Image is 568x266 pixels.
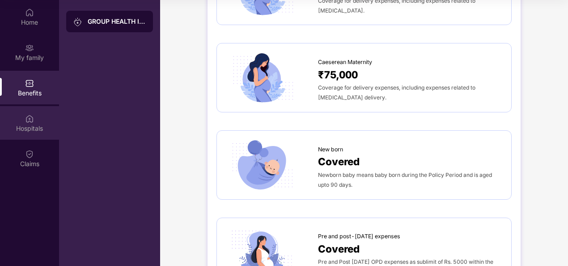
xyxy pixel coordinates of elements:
div: GROUP HEALTH INSURANCE [88,17,146,26]
span: Newborn baby means baby born during the Policy Period and is aged upto 90 days. [318,172,492,188]
img: svg+xml;base64,PHN2ZyBpZD0iSG9zcGl0YWxzIiB4bWxucz0iaHR0cDovL3d3dy53My5vcmcvMjAwMC9zdmciIHdpZHRoPS... [25,114,34,123]
img: icon [226,52,298,103]
img: svg+xml;base64,PHN2ZyBpZD0iQ2xhaW0iIHhtbG5zPSJodHRwOi8vd3d3LnczLm9yZy8yMDAwL3N2ZyIgd2lkdGg9IjIwIi... [25,150,34,159]
img: icon [226,140,298,190]
img: svg+xml;base64,PHN2ZyB3aWR0aD0iMjAiIGhlaWdodD0iMjAiIHZpZXdCb3g9IjAgMCAyMCAyMCIgZmlsbD0ibm9uZSIgeG... [25,43,34,52]
img: svg+xml;base64,PHN2ZyBpZD0iQmVuZWZpdHMiIHhtbG5zPSJodHRwOi8vd3d3LnczLm9yZy8yMDAwL3N2ZyIgd2lkdGg9Ij... [25,79,34,88]
img: svg+xml;base64,PHN2ZyB3aWR0aD0iMjAiIGhlaWdodD0iMjAiIHZpZXdCb3g9IjAgMCAyMCAyMCIgZmlsbD0ibm9uZSIgeG... [73,17,82,26]
span: Covered [318,154,360,169]
span: Coverage for delivery expenses, including expenses related to [MEDICAL_DATA] delivery. [318,84,475,101]
span: Pre and post-[DATE] expenses [318,232,400,241]
span: Covered [318,241,360,257]
span: Caeserean Maternity [318,58,372,67]
img: svg+xml;base64,PHN2ZyBpZD0iSG9tZSIgeG1sbnM9Imh0dHA6Ly93d3cudzMub3JnLzIwMDAvc3ZnIiB3aWR0aD0iMjAiIG... [25,8,34,17]
span: ₹75,000 [318,67,358,82]
span: New born [318,145,343,154]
